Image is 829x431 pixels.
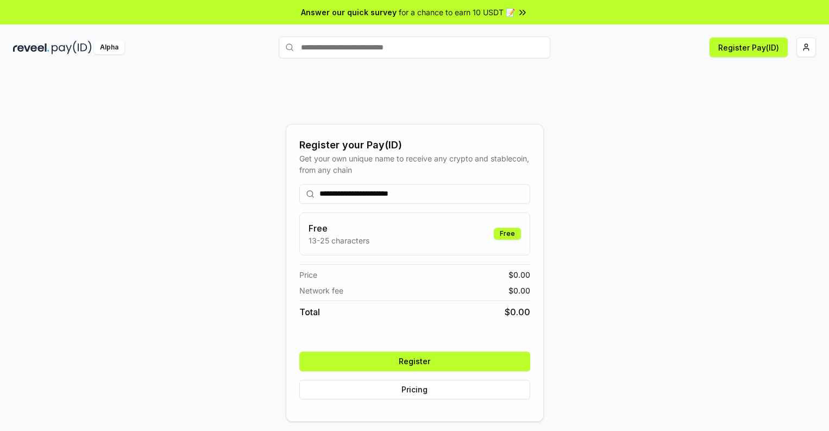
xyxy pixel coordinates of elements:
[709,38,788,57] button: Register Pay(ID)
[299,305,320,318] span: Total
[505,305,530,318] span: $ 0.00
[508,269,530,280] span: $ 0.00
[299,352,530,371] button: Register
[52,41,92,54] img: pay_id
[494,228,521,240] div: Free
[299,285,343,296] span: Network fee
[309,222,369,235] h3: Free
[299,138,530,153] div: Register your Pay(ID)
[94,41,124,54] div: Alpha
[309,235,369,246] p: 13-25 characters
[299,380,530,399] button: Pricing
[299,269,317,280] span: Price
[299,153,530,176] div: Get your own unique name to receive any crypto and stablecoin, from any chain
[508,285,530,296] span: $ 0.00
[399,7,515,18] span: for a chance to earn 10 USDT 📝
[301,7,397,18] span: Answer our quick survey
[13,41,49,54] img: reveel_dark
